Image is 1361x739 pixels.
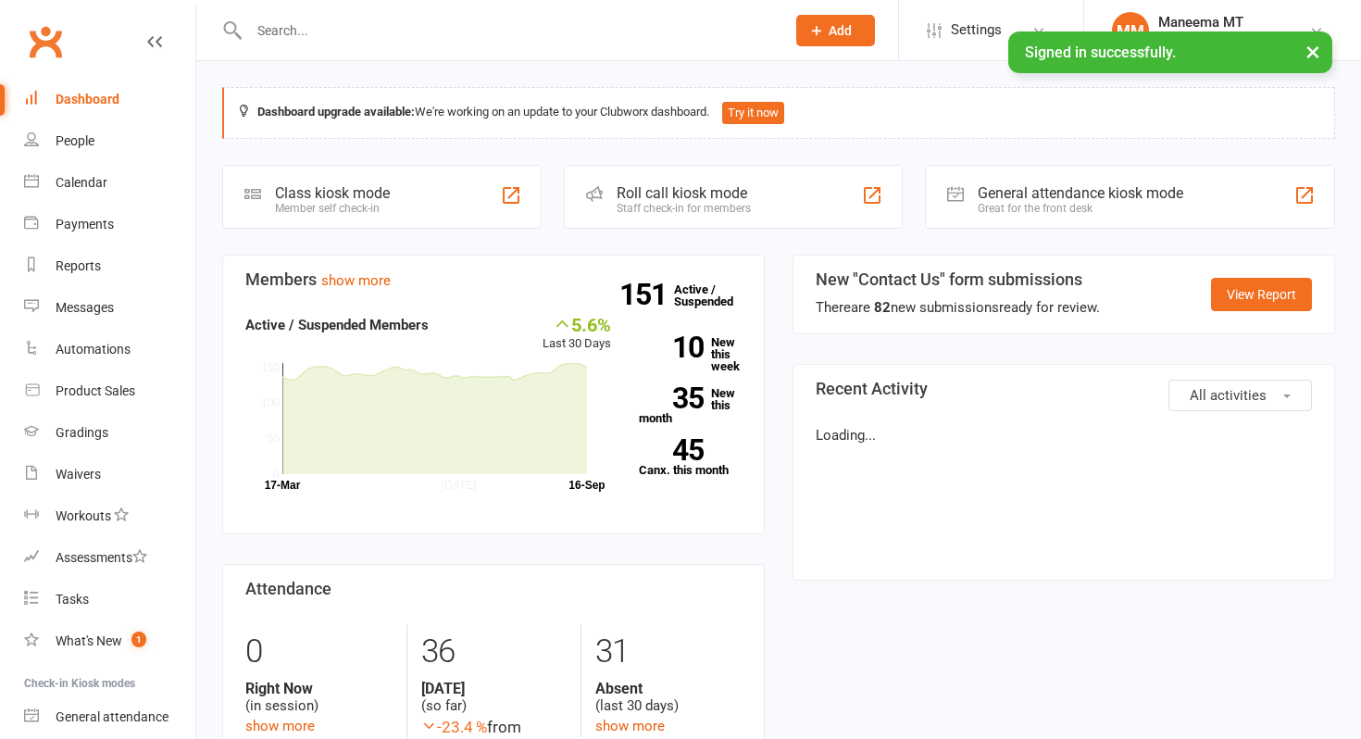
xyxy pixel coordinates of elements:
[816,424,1312,446] p: Loading...
[245,718,315,734] a: show more
[639,384,704,412] strong: 35
[639,387,743,424] a: 35New this month
[816,380,1312,398] h3: Recent Activity
[639,336,743,372] a: 10New this week
[24,620,195,662] a: What's New1
[56,133,94,148] div: People
[24,412,195,454] a: Gradings
[56,175,107,190] div: Calendar
[595,680,742,697] strong: Absent
[275,184,390,202] div: Class kiosk mode
[421,718,487,736] span: -23.4 %
[56,709,169,724] div: General attendance
[617,184,751,202] div: Roll call kiosk mode
[24,79,195,120] a: Dashboard
[421,680,568,715] div: (so far)
[1296,31,1330,71] button: ×
[543,314,611,334] div: 5.6%
[24,162,195,204] a: Calendar
[24,696,195,738] a: General attendance kiosk mode
[796,15,875,46] button: Add
[639,436,704,464] strong: 45
[24,579,195,620] a: Tasks
[639,333,704,361] strong: 10
[1190,387,1267,404] span: All activities
[24,454,195,495] a: Waivers
[131,632,146,647] span: 1
[257,105,415,119] strong: Dashboard upgrade available:
[56,425,108,440] div: Gradings
[595,680,742,715] div: (last 30 days)
[22,19,69,65] a: Clubworx
[978,184,1183,202] div: General attendance kiosk mode
[56,217,114,232] div: Payments
[874,299,891,316] strong: 82
[1112,12,1149,49] div: MM
[24,204,195,245] a: Payments
[56,92,119,106] div: Dashboard
[56,300,114,315] div: Messages
[24,537,195,579] a: Assessments
[24,120,195,162] a: People
[543,314,611,354] div: Last 30 Days
[245,624,393,680] div: 0
[978,202,1183,215] div: Great for the front desk
[56,383,135,398] div: Product Sales
[619,281,674,308] strong: 151
[816,296,1100,319] div: There are new submissions ready for review.
[951,9,1002,51] span: Settings
[56,633,122,648] div: What's New
[56,550,147,565] div: Assessments
[595,624,742,680] div: 31
[617,202,751,215] div: Staff check-in for members
[24,287,195,329] a: Messages
[674,269,755,321] a: 151Active / Suspended
[56,258,101,273] div: Reports
[222,87,1335,139] div: We're working on an update to your Clubworx dashboard.
[56,467,101,482] div: Waivers
[243,18,772,44] input: Search...
[595,718,665,734] a: show more
[816,270,1100,289] h3: New "Contact Us" form submissions
[245,580,742,598] h3: Attendance
[24,495,195,537] a: Workouts
[245,270,742,289] h3: Members
[829,23,852,38] span: Add
[421,680,568,697] strong: [DATE]
[24,370,195,412] a: Product Sales
[1025,44,1176,61] span: Signed in successfully.
[639,439,743,476] a: 45Canx. this month
[1158,31,1285,47] div: [PERSON_NAME] Thai
[56,592,89,607] div: Tasks
[421,624,568,680] div: 36
[245,317,429,333] strong: Active / Suspended Members
[722,102,784,124] button: Try it now
[24,329,195,370] a: Automations
[1158,14,1285,31] div: Maneema MT
[1211,278,1312,311] a: View Report
[245,680,393,715] div: (in session)
[56,508,111,523] div: Workouts
[275,202,390,215] div: Member self check-in
[321,272,391,289] a: show more
[24,245,195,287] a: Reports
[1168,380,1312,411] button: All activities
[245,680,393,697] strong: Right Now
[56,342,131,357] div: Automations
